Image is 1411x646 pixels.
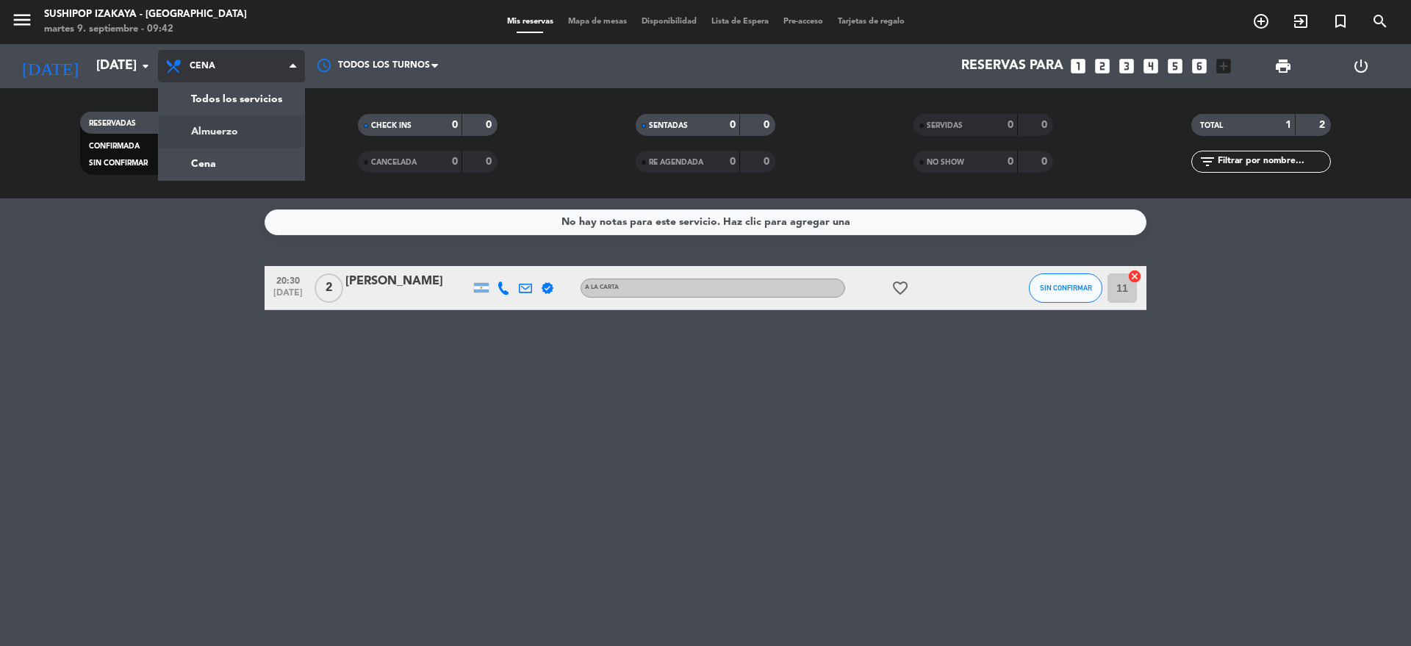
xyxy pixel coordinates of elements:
i: add_circle_outline [1252,12,1270,30]
span: RESERVADAS [89,120,136,127]
a: Almuerzo [159,115,304,148]
span: Tarjetas de regalo [830,18,912,26]
strong: 1 [1285,120,1291,130]
i: looks_one [1069,57,1088,76]
button: SIN CONFIRMAR [1029,273,1102,303]
span: 20:30 [270,271,306,288]
span: SERVIDAS [927,122,963,129]
span: CONFIRMADA [89,143,140,150]
i: add_box [1214,57,1233,76]
span: Mis reservas [500,18,561,26]
strong: 0 [764,120,772,130]
i: looks_5 [1166,57,1185,76]
i: menu [11,9,33,31]
i: [DATE] [11,50,89,82]
strong: 0 [730,157,736,167]
span: Reservas para [961,59,1063,73]
a: Cena [159,148,304,180]
i: power_settings_new [1352,57,1370,75]
span: Pre-acceso [776,18,830,26]
span: Disponibilidad [634,18,704,26]
span: print [1274,57,1292,75]
button: menu [11,9,33,36]
strong: 0 [730,120,736,130]
span: 2 [315,273,343,303]
i: looks_3 [1117,57,1136,76]
i: looks_4 [1141,57,1160,76]
span: NO SHOW [927,159,964,166]
span: A LA CARTA [585,284,619,290]
div: [PERSON_NAME] [345,272,470,291]
span: TOTAL [1200,122,1223,129]
div: Sushipop Izakaya - [GEOGRAPHIC_DATA] [44,7,247,22]
span: CANCELADA [371,159,417,166]
span: RE AGENDADA [649,159,703,166]
div: martes 9. septiembre - 09:42 [44,22,247,37]
i: exit_to_app [1292,12,1310,30]
span: Lista de Espera [704,18,776,26]
strong: 0 [1041,120,1050,130]
a: Todos los servicios [159,83,304,115]
i: cancel [1127,269,1142,284]
strong: 0 [1041,157,1050,167]
i: looks_6 [1190,57,1209,76]
strong: 0 [486,120,495,130]
span: SIN CONFIRMAR [1040,284,1092,292]
strong: 0 [452,157,458,167]
i: favorite_border [891,279,909,297]
i: looks_two [1093,57,1112,76]
i: verified [541,281,554,295]
strong: 0 [1008,120,1013,130]
div: No hay notas para este servicio. Haz clic para agregar una [561,214,850,231]
strong: 0 [486,157,495,167]
strong: 0 [452,120,458,130]
span: SIN CONFIRMAR [89,159,148,167]
span: CHECK INS [371,122,412,129]
span: Mapa de mesas [561,18,634,26]
i: search [1371,12,1389,30]
i: filter_list [1199,153,1216,171]
span: [DATE] [270,288,306,305]
strong: 0 [1008,157,1013,167]
span: SENTADAS [649,122,688,129]
strong: 2 [1319,120,1328,130]
div: LOG OUT [1322,44,1400,88]
input: Filtrar por nombre... [1216,154,1330,170]
i: turned_in_not [1332,12,1349,30]
i: arrow_drop_down [137,57,154,75]
span: Cena [190,61,215,71]
strong: 0 [764,157,772,167]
